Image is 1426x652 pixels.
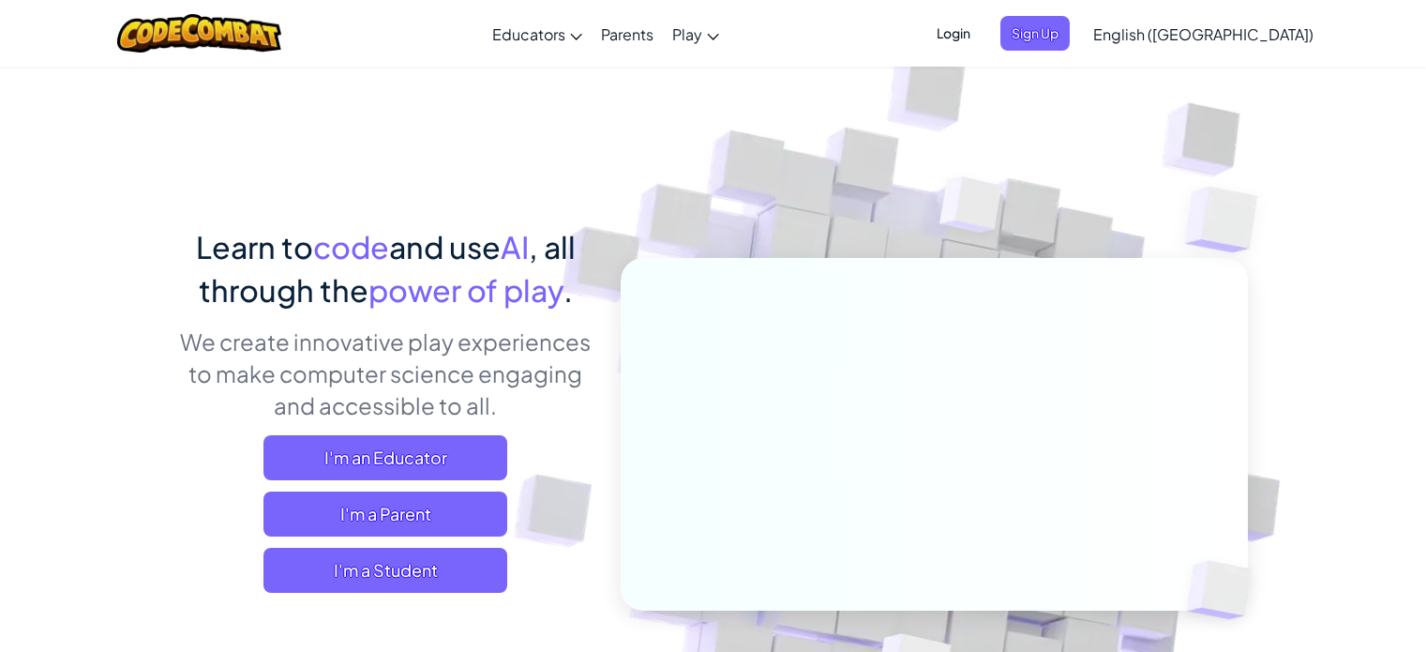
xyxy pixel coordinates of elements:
span: Play [672,24,702,44]
span: Learn to [196,228,313,265]
a: English ([GEOGRAPHIC_DATA]) [1084,8,1323,59]
a: Play [663,8,728,59]
a: Parents [592,8,663,59]
button: Sign Up [1000,16,1070,51]
a: I'm a Parent [263,492,507,537]
p: We create innovative play experiences to make computer science engaging and accessible to all. [179,326,593,421]
span: power of play [368,271,563,309]
a: I'm an Educator [263,435,507,480]
span: and use [389,228,501,265]
button: I'm a Student [263,548,507,593]
a: Educators [483,8,592,59]
span: . [563,271,573,309]
span: AI [501,228,529,265]
button: Login [925,16,982,51]
img: Overlap cubes [904,140,1039,280]
span: code [313,228,389,265]
span: English ([GEOGRAPHIC_DATA]) [1093,24,1313,44]
img: Overlap cubes [1148,141,1310,299]
span: Educators [492,24,565,44]
img: CodeCombat logo [117,14,281,53]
